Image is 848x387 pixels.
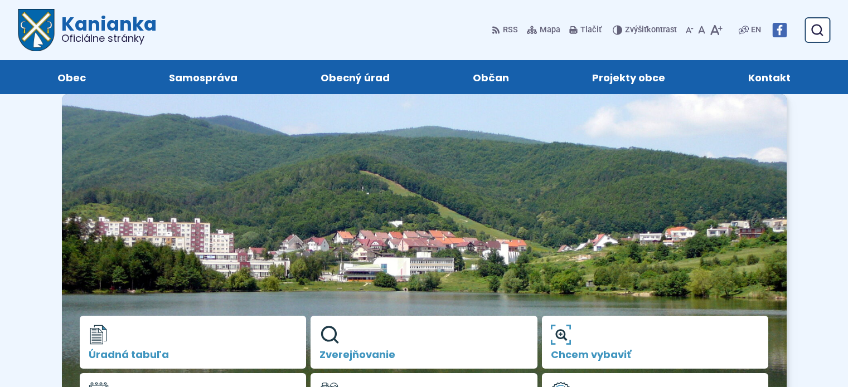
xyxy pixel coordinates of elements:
a: Logo Kanianka, prejsť na domovskú stránku. [18,9,157,51]
button: Zmenšiť veľkosť písma [684,18,696,42]
a: Mapa [525,18,563,42]
span: Samospráva [169,60,238,94]
a: Úradná tabuľa [80,316,307,369]
span: Kontakt [748,60,791,94]
a: Obec [27,60,116,94]
span: Zvýšiť [625,25,647,35]
span: kontrast [625,26,677,35]
a: Obecný úrad [290,60,420,94]
a: Projekty obce [562,60,696,94]
span: Úradná tabuľa [89,349,298,360]
span: Oficiálne stránky [61,33,157,43]
span: Obecný úrad [321,60,390,94]
button: Zväčšiť veľkosť písma [708,18,725,42]
img: Prejsť na Facebook stránku [772,23,787,37]
button: Nastaviť pôvodnú veľkosť písma [696,18,708,42]
span: Tlačiť [580,26,602,35]
a: Zverejňovanie [311,316,537,369]
button: Zvýšiťkontrast [613,18,679,42]
button: Tlačiť [567,18,604,42]
img: Prejsť na domovskú stránku [18,9,55,51]
span: Obec [57,60,86,94]
span: EN [751,23,761,37]
a: Chcem vybaviť [542,316,769,369]
span: RSS [503,23,518,37]
h1: Kanianka [55,14,157,43]
span: Zverejňovanie [319,349,529,360]
a: RSS [492,18,520,42]
a: Kontakt [718,60,821,94]
a: EN [749,23,763,37]
a: Občan [443,60,540,94]
span: Mapa [540,23,560,37]
span: Projekty obce [592,60,665,94]
span: Občan [473,60,509,94]
span: Chcem vybaviť [551,349,760,360]
a: Samospráva [138,60,268,94]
